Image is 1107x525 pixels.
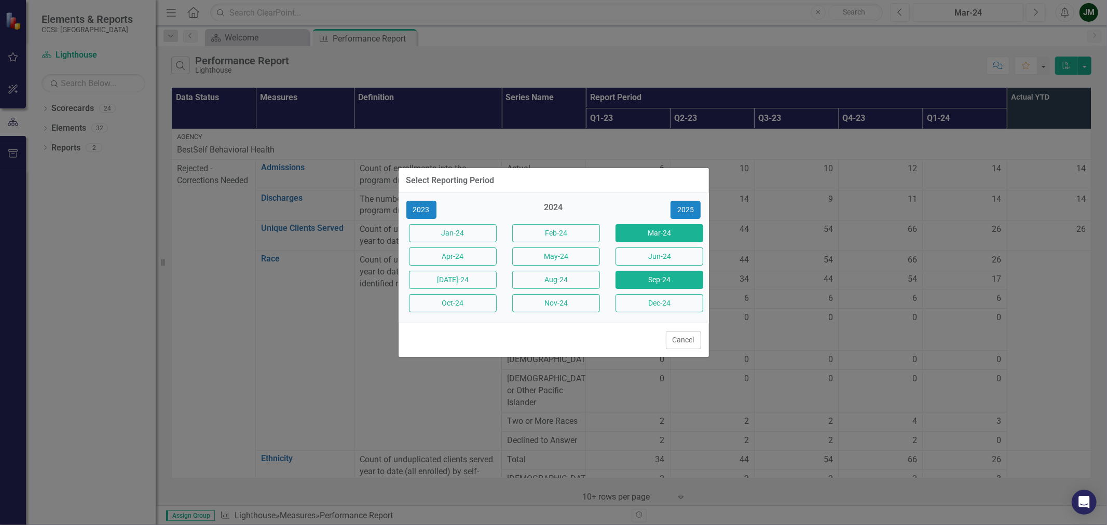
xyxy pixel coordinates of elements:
div: Open Intercom Messenger [1072,490,1097,515]
div: 2024 [510,202,597,219]
div: Select Reporting Period [406,176,495,185]
button: 2025 [671,201,701,219]
button: Jan-24 [409,224,497,242]
button: Apr-24 [409,247,497,266]
button: Nov-24 [512,294,600,312]
button: Feb-24 [512,224,600,242]
button: Jun-24 [616,247,703,266]
button: Oct-24 [409,294,497,312]
button: Cancel [666,331,701,349]
button: 2023 [406,201,436,219]
button: Dec-24 [616,294,703,312]
button: [DATE]-24 [409,271,497,289]
button: May-24 [512,247,600,266]
button: Aug-24 [512,271,600,289]
button: Mar-24 [616,224,703,242]
button: Sep-24 [616,271,703,289]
